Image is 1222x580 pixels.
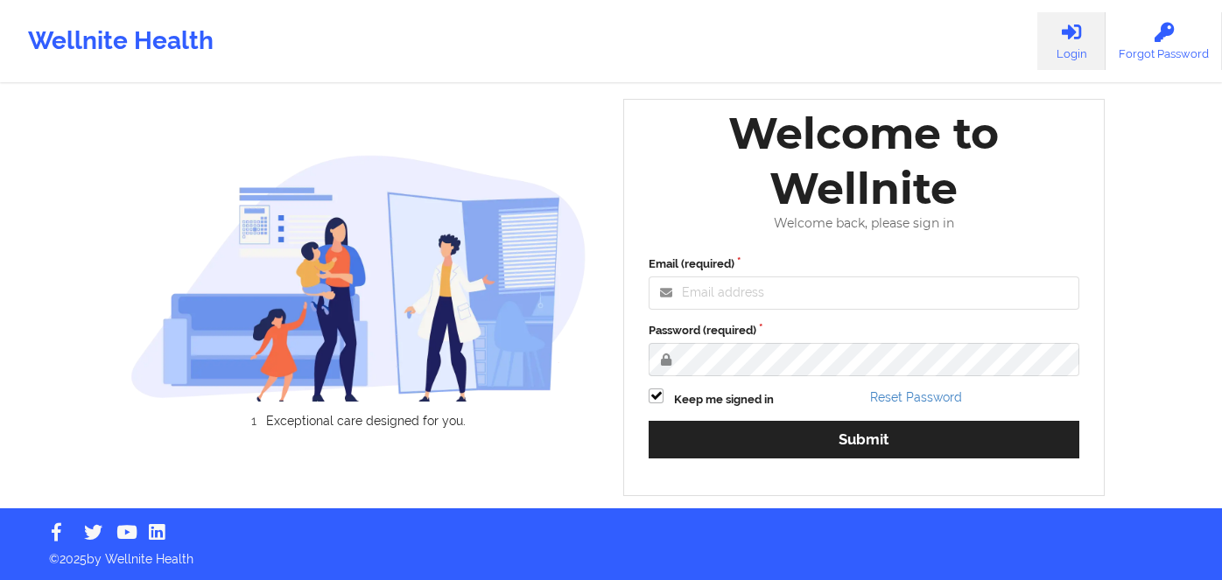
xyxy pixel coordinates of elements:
div: Welcome to Wellnite [636,106,1092,216]
a: Login [1037,12,1106,70]
label: Password (required) [649,322,1079,339]
div: Welcome back, please sign in [636,216,1092,231]
p: © 2025 by Wellnite Health [37,538,1185,568]
button: Submit [649,421,1079,458]
li: Exceptional care designed for you. [145,414,586,428]
a: Reset Password [870,390,962,404]
a: Forgot Password [1106,12,1222,70]
label: Keep me signed in [674,391,774,409]
input: Email address [649,276,1079,310]
img: wellnite-auth-hero_200.c722682e.png [130,154,587,402]
label: Email (required) [649,255,1079,273]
